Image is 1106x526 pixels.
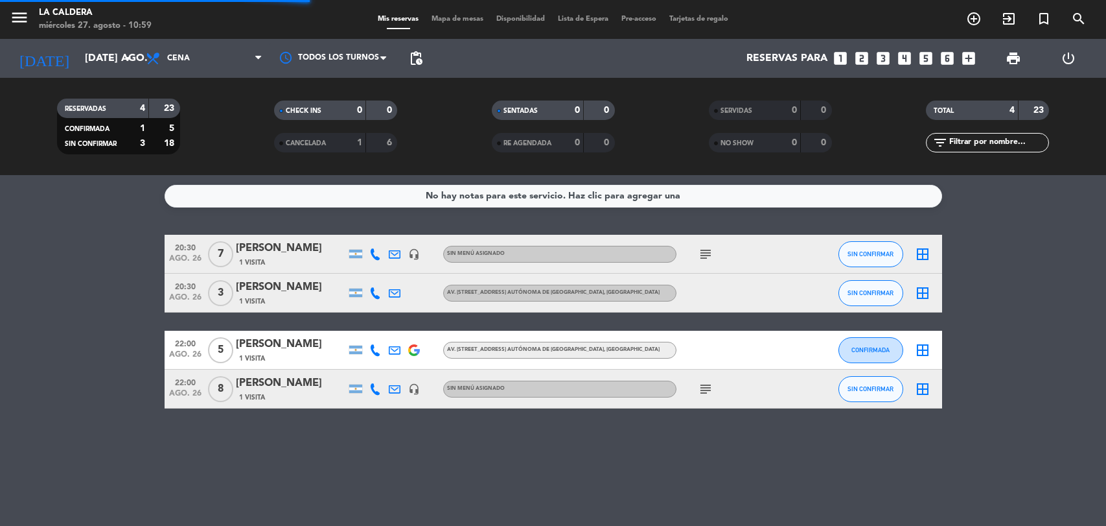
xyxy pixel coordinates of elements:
i: border_all [915,246,930,262]
strong: 0 [575,106,580,115]
div: [PERSON_NAME] [236,240,346,257]
i: border_all [915,342,930,358]
span: Av. [STREET_ADDRESS] Autónoma de [GEOGRAPHIC_DATA], [GEOGRAPHIC_DATA] [447,290,660,295]
span: SIN CONFIRMAR [65,141,117,147]
div: [PERSON_NAME] [236,279,346,296]
button: SIN CONFIRMAR [838,280,903,306]
span: RESERVADAS [65,106,106,112]
span: 22:00 [169,335,202,350]
span: CONFIRMADA [851,346,890,353]
span: Lista de Espera [551,16,615,23]
span: ago. 26 [169,350,202,365]
i: turned_in_not [1036,11,1052,27]
i: menu [10,8,29,27]
strong: 0 [792,106,797,115]
span: 22:00 [169,374,202,389]
div: La Caldera [39,6,152,19]
i: headset_mic [408,383,420,395]
span: SIN CONFIRMAR [847,250,893,257]
i: add_circle_outline [966,11,982,27]
span: Mapa de mesas [425,16,490,23]
span: ago. 26 [169,293,202,308]
span: NO SHOW [720,140,754,147]
strong: 4 [140,104,145,113]
strong: 6 [387,138,395,147]
span: Cena [167,54,190,63]
i: looks_one [832,50,849,67]
i: looks_4 [896,50,913,67]
i: looks_6 [939,50,956,67]
i: power_settings_new [1061,51,1076,66]
i: border_all [915,381,930,397]
i: search [1071,11,1087,27]
span: CHECK INS [286,108,321,114]
span: ago. 26 [169,389,202,404]
span: TOTAL [934,108,954,114]
strong: 1 [140,124,145,133]
div: [PERSON_NAME] [236,375,346,392]
button: SIN CONFIRMAR [838,376,903,402]
span: pending_actions [408,51,424,66]
div: No hay notas para este servicio. Haz clic para agregar una [426,189,680,204]
i: subject [698,246,713,262]
span: 1 Visita [239,392,265,403]
strong: 23 [1033,106,1046,115]
strong: 0 [387,106,395,115]
span: ago. 26 [169,254,202,269]
i: border_all [915,285,930,301]
i: [DATE] [10,44,78,73]
strong: 0 [357,106,362,115]
span: 1 Visita [239,257,265,268]
i: filter_list [932,135,948,150]
div: miércoles 27. agosto - 10:59 [39,19,152,32]
input: Filtrar por nombre... [948,136,1048,150]
span: SIN CONFIRMAR [847,289,893,296]
span: 8 [208,376,233,402]
span: print [1006,51,1021,66]
span: Pre-acceso [615,16,663,23]
strong: 1 [357,138,362,147]
strong: 23 [164,104,177,113]
strong: 0 [575,138,580,147]
span: 3 [208,280,233,306]
span: SERVIDAS [720,108,752,114]
i: looks_two [853,50,870,67]
i: arrow_drop_down [121,51,136,66]
span: 1 Visita [239,353,265,364]
span: Mis reservas [371,16,425,23]
span: 7 [208,241,233,267]
span: Disponibilidad [490,16,551,23]
span: CONFIRMADA [65,126,109,132]
i: subject [698,381,713,397]
i: looks_3 [875,50,892,67]
i: exit_to_app [1001,11,1017,27]
button: CONFIRMADA [838,337,903,363]
span: CANCELADA [286,140,326,147]
strong: 3 [140,139,145,148]
strong: 18 [164,139,177,148]
span: RE AGENDADA [503,140,551,147]
strong: 5 [169,124,177,133]
strong: 0 [604,106,612,115]
span: Av. [STREET_ADDRESS] Autónoma de [GEOGRAPHIC_DATA], [GEOGRAPHIC_DATA] [447,347,660,352]
span: SENTADAS [503,108,538,114]
span: 1 Visita [239,296,265,307]
span: 20:30 [169,239,202,254]
div: [PERSON_NAME] [236,336,346,353]
span: Sin menú asignado [447,386,505,391]
strong: 0 [821,138,829,147]
strong: 0 [792,138,797,147]
span: Sin menú asignado [447,251,505,256]
span: 20:30 [169,278,202,293]
img: google-logo.png [408,344,420,356]
button: menu [10,8,29,32]
span: Reservas para [746,53,827,65]
span: SIN CONFIRMAR [847,385,893,392]
span: Tarjetas de regalo [663,16,735,23]
button: SIN CONFIRMAR [838,241,903,267]
div: LOG OUT [1041,39,1096,78]
i: add_box [960,50,977,67]
strong: 0 [604,138,612,147]
i: looks_5 [917,50,934,67]
strong: 0 [821,106,829,115]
